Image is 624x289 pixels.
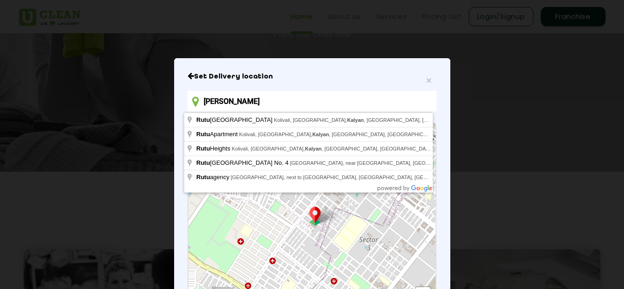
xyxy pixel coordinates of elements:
input: Enter location [188,91,436,112]
span: Kalyan [312,132,329,137]
span: Kolivali, [GEOGRAPHIC_DATA], , [GEOGRAPHIC_DATA], [GEOGRAPHIC_DATA] [274,117,475,123]
span: [GEOGRAPHIC_DATA] [196,116,274,123]
span: Kalyan [347,117,363,123]
span: Heights [196,145,232,152]
span: Rutu [196,116,210,123]
span: Rutu [196,145,210,152]
span: Rutu [196,174,210,181]
span: agency [196,174,231,181]
button: Close [426,75,431,85]
h6: Close [188,72,436,81]
span: [GEOGRAPHIC_DATA] No. 4 [196,159,290,166]
span: Rutu [196,131,210,138]
span: × [426,75,431,85]
span: Kalyan [305,146,321,151]
span: [GEOGRAPHIC_DATA], next to [GEOGRAPHIC_DATA], [GEOGRAPHIC_DATA], [GEOGRAPHIC_DATA], , [GEOGRAPHIC... [231,175,597,180]
span: Rutu [196,159,210,166]
span: Apartment [196,131,239,138]
span: Kolivali, [GEOGRAPHIC_DATA], , [GEOGRAPHIC_DATA], [GEOGRAPHIC_DATA] [232,146,433,151]
span: Kolivali, [GEOGRAPHIC_DATA], , [GEOGRAPHIC_DATA], [GEOGRAPHIC_DATA] [239,132,441,137]
span: [GEOGRAPHIC_DATA], near [GEOGRAPHIC_DATA], [GEOGRAPHIC_DATA], , [GEOGRAPHIC_DATA], [GEOGRAPHIC_DATA] [290,160,595,166]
